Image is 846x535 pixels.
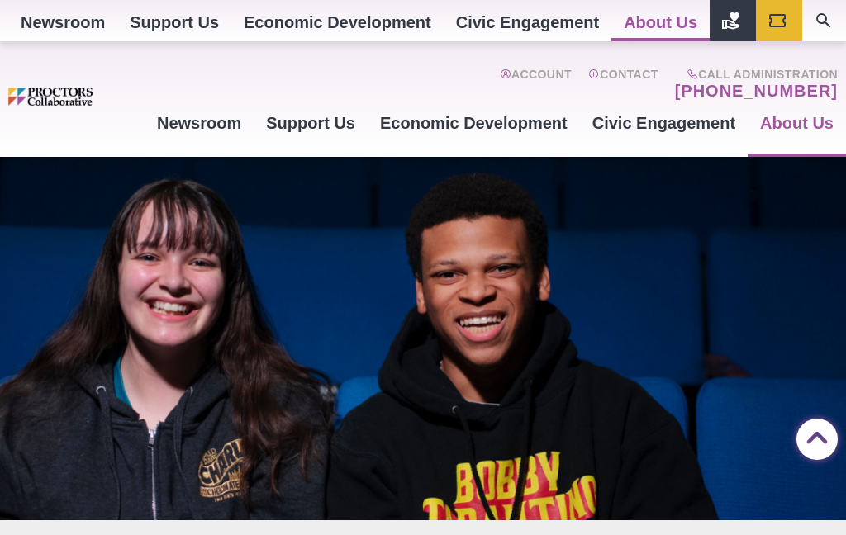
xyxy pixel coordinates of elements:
[588,68,658,101] a: Contact
[675,81,838,101] a: [PHONE_NUMBER]
[8,88,145,106] img: Proctors logo
[670,68,838,81] span: Call Administration
[254,101,368,145] a: Support Us
[580,101,748,145] a: Civic Engagement
[500,68,572,101] a: Account
[796,419,829,452] a: Back to Top
[368,101,580,145] a: Economic Development
[748,101,846,145] a: About Us
[145,101,254,145] a: Newsroom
